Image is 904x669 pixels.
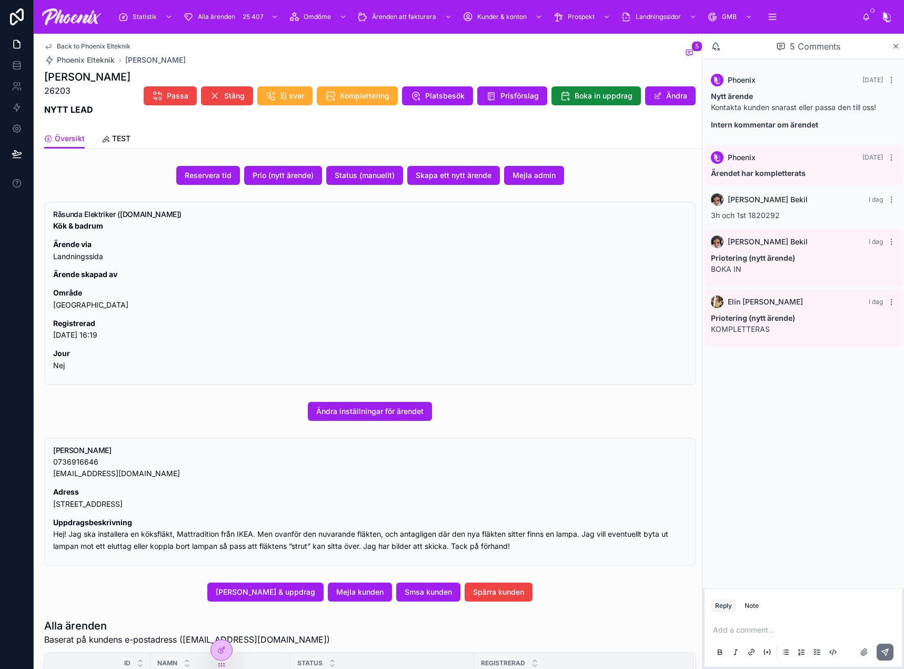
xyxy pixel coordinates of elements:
span: Prospekt [568,13,595,21]
p: Nej [53,348,687,372]
h1: Alla ärenden [44,618,330,633]
strong: Priotering (nytt ärende) [711,253,795,262]
span: Omdöme [304,13,331,21]
span: I dag [869,195,883,203]
button: Komplettering [317,86,398,105]
span: [PERSON_NAME] Bekil [728,237,808,247]
strong: Uppdragsbeskrivning [53,518,132,527]
a: Översikt [44,129,85,149]
button: Mejla kunden [328,583,392,602]
button: Platsbesök [402,86,473,105]
span: I dag [869,238,883,245]
p: Hej! Jag ska installera en köksfläkt, Mattradition från IKEA. Men ovanför den nuvarande fläkten, ... [53,517,687,553]
button: Prisförslag [477,86,547,105]
span: Reservera tid [185,170,232,181]
span: Registrerad [481,659,525,667]
span: NAMN [157,659,177,667]
span: Elin [PERSON_NAME] [728,297,803,307]
p: 0736916646 [EMAIL_ADDRESS][DOMAIN_NAME] [53,456,687,480]
button: Passa [144,86,197,105]
button: Skapa ett nytt ärende [407,166,500,185]
button: Boka in uppdrag [551,86,641,105]
span: Phoenix [728,75,756,85]
p: BOKA IN [711,252,896,274]
button: Stäng [201,86,253,105]
span: GMB [722,13,737,21]
strong: Jour [53,349,70,358]
div: 25 407 [239,11,267,23]
a: Omdöme [286,7,352,26]
span: Ej svar [280,91,304,101]
button: Spärra kunden [465,583,533,602]
button: 5 [683,47,696,60]
span: Översikt [55,133,85,144]
a: [PERSON_NAME] [125,55,186,65]
button: Ej svar [257,86,313,105]
strong: Ärende via [53,240,92,249]
span: Spärra kunden [473,587,524,597]
span: 5 [691,41,702,52]
h5: Sofia Nahringbauer [53,447,687,454]
div: **Kök & badrum** **Ärende via** Landningssida **Ärende skapad av** **Område** Stockholm **Registr... [53,220,687,372]
a: Statistik [115,7,178,26]
h5: Råsunda Elektriker (rasundaelektriker.se) [53,211,687,218]
span: Status (manuellt) [335,170,395,181]
div: scrollable content [109,5,862,28]
p: [DATE] 16:19 [53,318,687,342]
button: Reply [711,599,736,612]
a: Landningssidor [618,7,702,26]
span: [DATE] [862,76,883,84]
p: 26203 [44,84,130,97]
a: Ärenden att fakturera [354,7,457,26]
strong: NYTT LEAD [44,104,93,115]
a: Kunder & konton [459,7,548,26]
span: Passa [167,91,188,101]
a: Alla ärenden25 407 [180,7,284,26]
a: GMB [704,7,758,26]
span: [PERSON_NAME] Bekil [728,194,808,205]
span: Kunder & konton [477,13,527,21]
img: App logo [42,8,101,25]
button: Reservera tid [176,166,240,185]
span: [DATE] [862,153,883,161]
span: 5 Comments [790,40,840,53]
p: Landningssida [53,239,687,263]
a: Phoenix Elteknik [44,55,115,65]
h1: [PERSON_NAME] [44,70,130,84]
button: Ändra [645,86,696,105]
span: Alla ärenden [198,13,235,21]
span: I dag [869,298,883,306]
p: Kontakta kunden snarast eller passa den till oss! [711,91,896,113]
a: Back to Phoenix Elteknik [44,42,130,51]
strong: Ärende skapad av [53,270,117,279]
button: Mejla admin [504,166,564,185]
span: Ändra inställningar för ärendet [316,406,424,417]
button: [PERSON_NAME] & uppdrag [207,583,324,602]
span: Boka in uppdrag [575,91,632,101]
span: Statistik [133,13,157,21]
span: Id [124,659,130,667]
span: 3h och 1st 1820292 [711,211,780,220]
button: Prio (nytt ärende) [244,166,322,185]
span: TEST [112,133,130,144]
span: Ärenden att fakturera [372,13,436,21]
button: Note [740,599,763,612]
a: TEST [102,129,130,150]
span: [PERSON_NAME] & uppdrag [216,587,315,597]
strong: Priotering (nytt ärende) [711,313,795,322]
span: Mejla admin [513,170,556,181]
p: [STREET_ADDRESS] [53,486,687,510]
strong: Nytt ärende [711,92,753,101]
div: Note [745,602,759,610]
button: Status (manuellt) [326,166,403,185]
span: Smsa kunden [405,587,452,597]
button: Smsa kunden [396,583,460,602]
span: Komplettering [340,91,389,101]
strong: Intern kommentar om ärendet [711,120,818,129]
span: Skapa ett nytt ärende [416,170,491,181]
span: Phoenix [728,152,756,163]
strong: Kök & badrum [53,221,103,230]
span: Landningssidor [636,13,681,21]
p: KOMPLETTERAS [711,312,896,334]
